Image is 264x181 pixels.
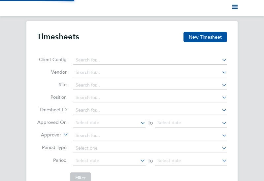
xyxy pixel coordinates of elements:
[37,94,67,100] label: Position
[73,81,227,90] input: Search for...
[146,156,155,166] span: To
[146,118,155,128] span: To
[73,106,227,115] input: Search for...
[37,32,79,42] h2: Timesheets
[73,68,227,77] input: Search for...
[183,32,227,42] button: New Timesheet
[157,158,181,163] span: Select date
[37,119,67,125] label: Approved On
[73,93,227,102] input: Search for...
[37,69,67,75] label: Vendor
[37,144,67,150] label: Period Type
[73,144,227,153] input: Select one
[37,107,67,113] label: Timesheet ID
[73,55,227,65] input: Search for...
[31,132,61,138] label: Approver
[37,82,67,88] label: Site
[37,56,67,62] label: Client Config
[76,158,99,163] span: Select date
[157,120,181,126] span: Select date
[73,131,227,140] input: Search for...
[37,157,67,163] label: Period
[76,120,99,126] span: Select date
